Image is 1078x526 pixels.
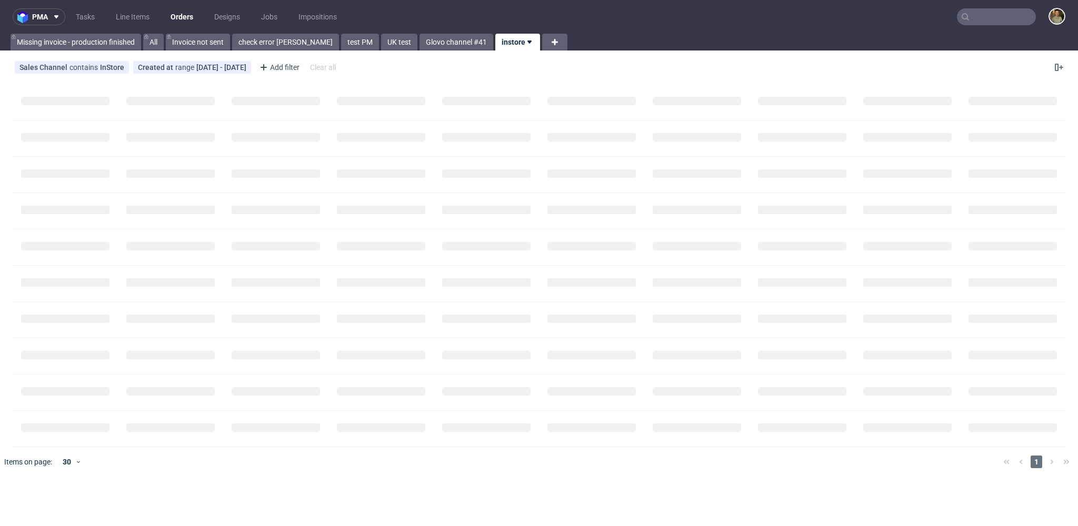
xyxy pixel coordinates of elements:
[100,63,124,72] div: InStore
[17,11,32,23] img: logo
[341,34,379,50] a: test PM
[13,8,65,25] button: pma
[292,8,343,25] a: Impositions
[166,34,230,50] a: Invoice not sent
[175,63,196,72] span: range
[19,63,69,72] span: Sales Channel
[109,8,156,25] a: Line Items
[32,13,48,21] span: pma
[495,34,540,50] a: instore
[164,8,199,25] a: Orders
[69,63,100,72] span: contains
[208,8,246,25] a: Designs
[308,60,338,75] div: Clear all
[56,454,75,469] div: 30
[232,34,339,50] a: check error [PERSON_NAME]
[143,34,164,50] a: All
[420,34,493,50] a: Glovo channel #41
[1031,456,1042,468] span: 1
[138,63,175,72] span: Created at
[255,59,302,76] div: Add filter
[381,34,417,50] a: UK test
[4,457,52,467] span: Items on page:
[1050,9,1064,24] img: Pablo Michaello
[69,8,101,25] a: Tasks
[11,34,141,50] a: Missing invoice - production finished
[196,63,246,72] div: [DATE] - [DATE]
[255,8,284,25] a: Jobs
